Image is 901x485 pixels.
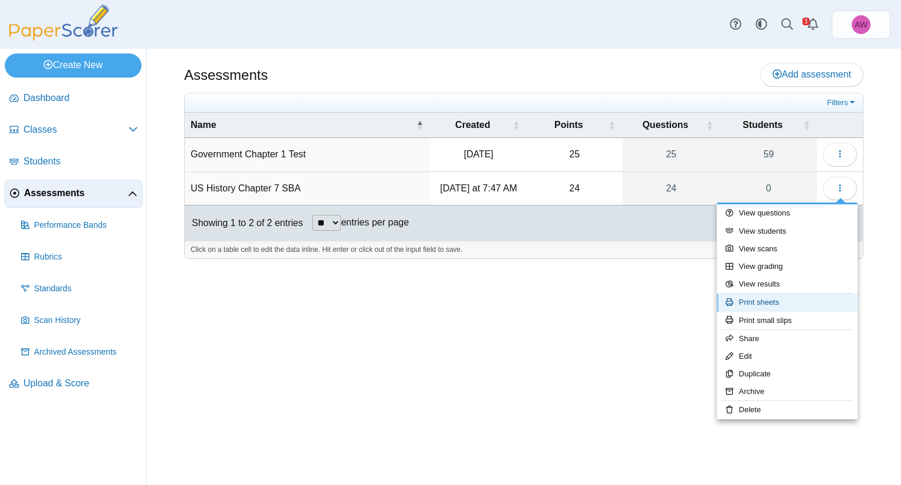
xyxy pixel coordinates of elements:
span: Dashboard [23,92,138,105]
td: Government Chapter 1 Test [185,138,431,171]
a: Edit [717,348,858,365]
a: View grading [717,258,858,275]
span: Created : Activate to sort [513,113,520,137]
a: Classes [5,116,143,144]
a: Create New [5,53,141,77]
span: Students [23,155,138,168]
a: Print sheets [717,294,858,311]
span: Rubrics [34,251,138,263]
time: Sep 1, 2025 at 6:49 AM [464,149,493,159]
span: Standards [34,283,138,295]
a: View results [717,275,858,293]
a: Assessments [5,180,143,208]
a: Duplicate [717,365,858,383]
a: Rubrics [16,243,143,271]
a: Filters [824,97,860,109]
a: View questions [717,204,858,222]
span: Add assessment [773,69,851,79]
a: 59 [720,138,817,171]
a: Scan History [16,307,143,335]
span: Points [554,120,583,130]
a: Dashboard [5,85,143,113]
a: Share [717,330,858,348]
span: Points : Activate to sort [608,113,615,137]
span: Name : Activate to invert sorting [416,113,424,137]
span: Performance Bands [34,220,138,231]
td: 24 [527,172,622,206]
span: Students : Activate to sort [803,113,810,137]
a: 25 [622,138,720,171]
span: Assessments [24,187,128,200]
a: Archived Assessments [16,338,143,366]
span: Adam Williams [855,21,868,29]
a: Delete [717,401,858,419]
a: Students [5,148,143,176]
span: Students [743,120,783,130]
div: Showing 1 to 2 of 2 entries [185,206,303,241]
span: Adam Williams [852,15,870,34]
span: Scan History [34,315,138,326]
a: Print small slips [717,312,858,329]
td: 25 [527,138,622,171]
td: US History Chapter 7 SBA [185,172,431,206]
a: Add assessment [760,63,863,86]
span: Archived Assessments [34,346,138,358]
span: Name [191,120,216,130]
span: Created [455,120,490,130]
a: Adam Williams [832,11,890,39]
span: Upload & Score [23,377,138,390]
h1: Assessments [184,65,268,85]
div: Click on a table cell to edit the data inline. Hit enter or click out of the input field to save. [185,241,863,258]
a: Archive [717,383,858,400]
a: View students [717,223,858,240]
a: 0 [720,172,817,205]
a: PaperScorer [5,32,122,42]
a: 24 [622,172,720,205]
a: Upload & Score [5,370,143,398]
span: Questions : Activate to sort [706,113,713,137]
time: Sep 13, 2025 at 7:47 AM [440,183,517,193]
a: Performance Bands [16,211,143,240]
img: PaperScorer [5,5,122,41]
a: View scans [717,240,858,258]
span: Classes [23,123,128,136]
a: Alerts [800,12,826,38]
label: entries per page [341,217,409,227]
a: Standards [16,275,143,303]
span: Questions [642,120,688,130]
